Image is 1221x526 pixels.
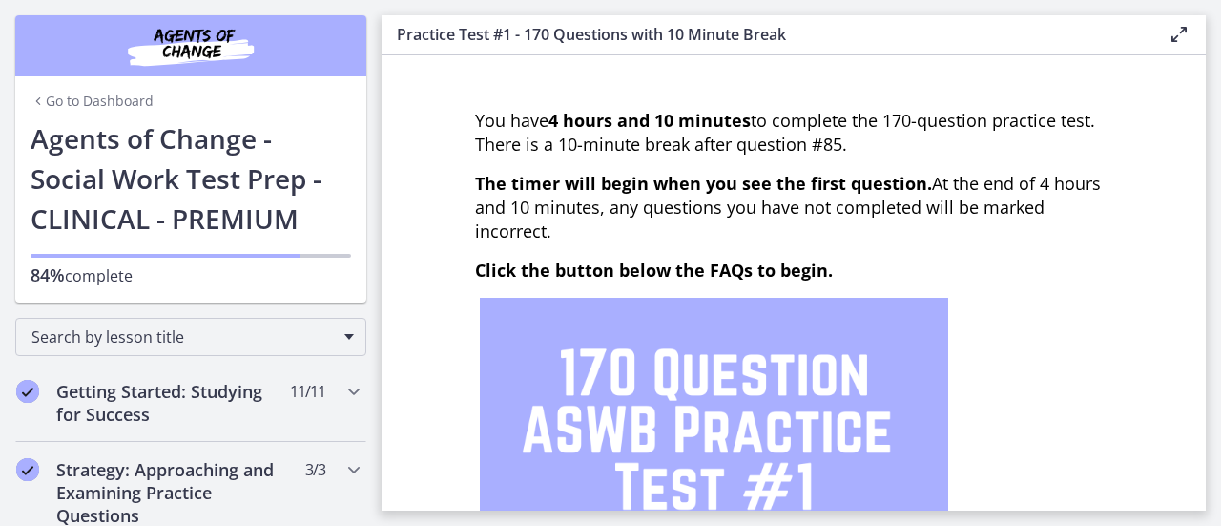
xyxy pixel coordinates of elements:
span: The timer will begin when you see the first question. [475,172,932,195]
i: Completed [16,380,39,403]
span: 84% [31,263,65,286]
img: Agents of Change Social Work Test Prep [76,23,305,69]
h2: Getting Started: Studying for Success [56,380,289,426]
span: Search by lesson title [31,326,335,347]
i: Completed [16,458,39,481]
a: Go to Dashboard [31,92,154,111]
h3: Practice Test #1 - 170 Questions with 10 Minute Break [397,23,1137,46]
p: complete [31,263,351,287]
strong: 4 hours and 10 minutes [548,109,751,132]
span: Click the button below the FAQs to begin. [475,259,833,282]
span: 11 / 11 [290,380,325,403]
span: 3 / 3 [305,458,325,481]
div: Search by lesson title [15,318,366,356]
span: You have to complete the 170-question practice test. There is a 10-minute break after question #85. [475,109,1095,156]
h1: Agents of Change - Social Work Test Prep - CLINICAL - PREMIUM [31,118,351,239]
span: At the end of 4 hours and 10 minutes, any questions you have not completed will be marked incorrect. [475,172,1101,242]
